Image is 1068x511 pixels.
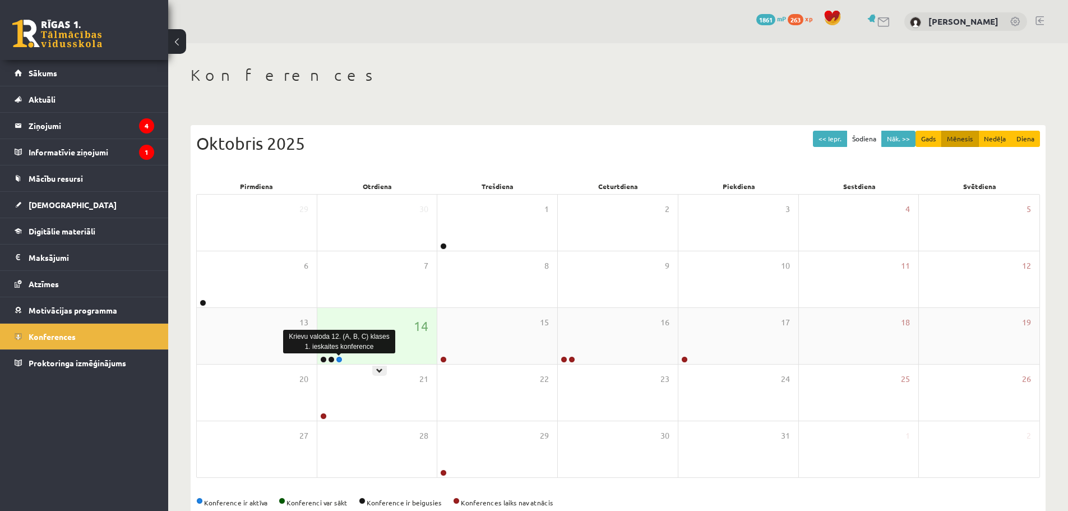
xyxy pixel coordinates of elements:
span: 30 [660,430,669,442]
span: 1 [905,430,910,442]
div: Piekdiena [678,178,799,194]
span: 11 [901,260,910,272]
span: Konferences [29,332,76,342]
div: Ceturtdiena [558,178,678,194]
span: [DEMOGRAPHIC_DATA] [29,200,117,210]
span: 13 [299,316,308,329]
span: 25 [901,373,910,385]
span: mP [777,14,786,23]
span: 1861 [756,14,775,25]
span: 1 [544,203,549,215]
span: 15 [540,316,549,329]
div: Sestdiena [799,178,919,194]
span: 9 [665,260,669,272]
button: Nedēļa [978,131,1011,147]
span: Digitālie materiāli [29,226,95,236]
a: Motivācijas programma [15,297,154,323]
a: Konferences [15,324,154,349]
a: Sākums [15,60,154,86]
span: 29 [299,203,308,215]
a: 1861 mP [756,14,786,23]
span: 23 [660,373,669,385]
button: << Iepr. [813,131,847,147]
a: Proktoringa izmēģinājums [15,350,154,376]
span: 17 [781,316,790,329]
span: Proktoringa izmēģinājums [29,358,126,368]
button: Mēnesis [941,131,979,147]
span: Aktuāli [29,94,56,104]
span: 7 [424,260,428,272]
span: 19 [1022,316,1031,329]
a: Digitālie materiāli [15,218,154,244]
legend: Informatīvie ziņojumi [29,139,154,165]
button: Nāk. >> [881,131,916,147]
div: Pirmdiena [196,178,317,194]
span: 20 [299,373,308,385]
span: 26 [1022,373,1031,385]
legend: Maksājumi [29,245,154,270]
span: 10 [781,260,790,272]
span: Motivācijas programma [29,305,117,315]
a: Informatīvie ziņojumi1 [15,139,154,165]
span: 22 [540,373,549,385]
span: 4 [905,203,910,215]
span: 21 [419,373,428,385]
div: Trešdiena [437,178,558,194]
span: 263 [788,14,803,25]
div: Svētdiena [919,178,1040,194]
span: 28 [419,430,428,442]
a: [DEMOGRAPHIC_DATA] [15,192,154,218]
h1: Konferences [191,66,1046,85]
span: Atzīmes [29,279,59,289]
button: Gads [916,131,942,147]
a: Atzīmes [15,271,154,297]
legend: Ziņojumi [29,113,154,139]
a: [PERSON_NAME] [928,16,998,27]
button: Diena [1011,131,1040,147]
span: 14 [414,316,428,335]
a: Maksājumi [15,245,154,270]
span: 24 [781,373,790,385]
span: 29 [540,430,549,442]
span: 8 [544,260,549,272]
a: Mācību resursi [15,165,154,191]
a: Rīgas 1. Tālmācības vidusskola [12,20,102,48]
span: 3 [785,203,790,215]
span: 27 [299,430,308,442]
i: 4 [139,118,154,133]
img: Anžela Aleksandrova [910,17,921,28]
span: 30 [419,203,428,215]
span: 18 [901,316,910,329]
button: Šodiena [847,131,882,147]
span: 5 [1027,203,1031,215]
span: Mācību resursi [29,173,83,183]
i: 1 [139,145,154,160]
a: Aktuāli [15,86,154,112]
span: 16 [660,316,669,329]
div: Konference ir aktīva Konferenci var sākt Konference ir beigusies Konferences laiks nav atnācis [196,498,1040,508]
span: 31 [781,430,790,442]
span: 12 [1022,260,1031,272]
span: 2 [665,203,669,215]
a: Ziņojumi4 [15,113,154,139]
a: 263 xp [788,14,818,23]
span: xp [805,14,812,23]
span: 6 [304,260,308,272]
div: Oktobris 2025 [196,131,1040,156]
div: Krievu valoda 12. (A, B, C) klases 1. ieskaites konference [283,330,395,353]
span: Sākums [29,68,57,78]
span: 2 [1027,430,1031,442]
div: Otrdiena [317,178,437,194]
